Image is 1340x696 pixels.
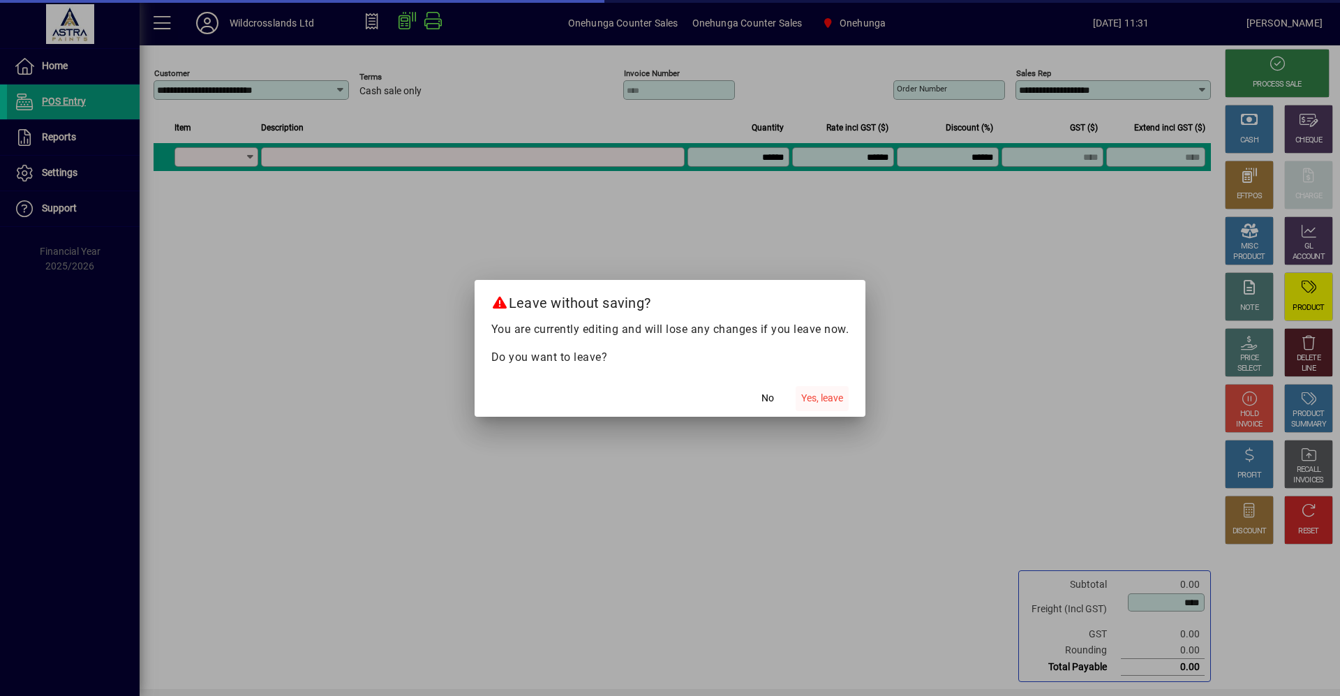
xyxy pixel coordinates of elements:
p: Do you want to leave? [491,349,849,366]
button: Yes, leave [796,386,849,411]
h2: Leave without saving? [475,280,866,320]
span: Yes, leave [801,391,843,406]
span: No [761,391,774,406]
button: No [745,386,790,411]
p: You are currently editing and will lose any changes if you leave now. [491,321,849,338]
